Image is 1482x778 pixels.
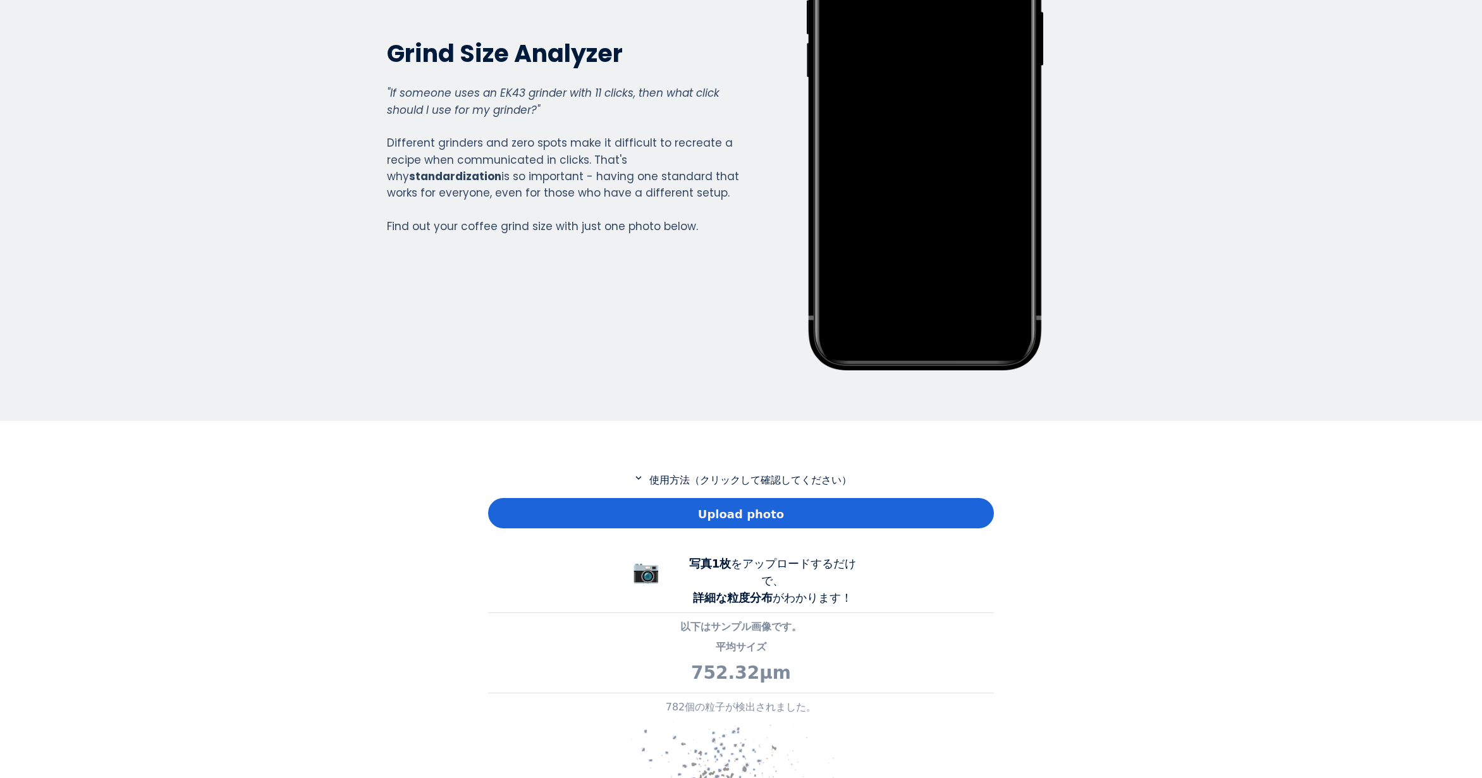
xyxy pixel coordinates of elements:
[689,557,732,570] b: 写真1枚
[409,169,501,184] strong: standardization
[488,619,994,635] p: 以下はサンプル画像です。
[488,660,994,686] p: 752.32μm
[698,506,784,523] span: Upload photo
[693,591,773,604] b: 詳細な粒度分布
[632,559,660,584] span: 📷
[488,640,994,655] p: 平均サイズ
[631,472,646,483] mat-icon: expand_more
[387,85,720,117] em: "If someone uses an EK43 grinder with 11 clicks, then what click should I use for my grinder?"
[488,700,994,715] p: 782個の粒子が検出されました。
[488,472,994,488] p: 使用方法（クリックして確認してください）
[387,38,740,69] h2: Grind Size Analyzer
[387,85,740,234] div: Different grinders and zero spots make it difficult to recreate a recipe when communicated in cli...
[678,555,867,606] div: をアップロードするだけで、 がわかります！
